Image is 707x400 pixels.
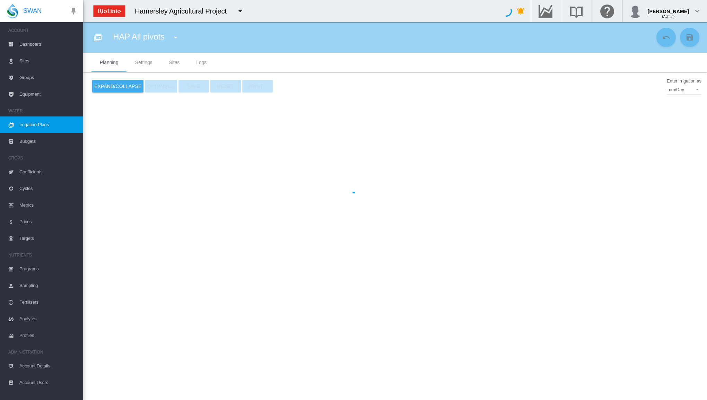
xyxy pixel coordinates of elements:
div: HAP All pivots [107,28,191,47]
md-icon: Search the knowledge base [568,7,585,15]
span: NUTRIENTS [8,250,78,261]
span: Prices [19,214,78,230]
span: Equipment [19,86,78,103]
span: Dashboard [19,36,78,53]
img: profile.jpg [628,4,642,18]
md-icon: icon-menu-down [172,33,180,42]
button: icon-menu-down [233,4,247,18]
img: ZPXdBAAAAAElFTkSuQmCC [90,2,128,20]
span: ADMINISTRATION [8,347,78,358]
md-icon: Go to the Data Hub [537,7,554,15]
span: Profiles [19,327,78,344]
md-icon: icon-pin [69,7,78,15]
span: Cycles [19,180,78,197]
button: icon-bell-ring [514,4,528,18]
span: ACCOUNT [8,25,78,36]
span: WATER [8,105,78,116]
md-icon: icon-calendar-multiple [94,33,102,42]
span: Sampling [19,277,78,294]
span: Metrics [19,197,78,214]
md-icon: icon-chevron-down [693,7,701,15]
button: Cancel Changes [656,28,676,47]
span: Budgets [19,133,78,150]
span: Programs [19,261,78,277]
span: SWAN [23,7,42,15]
span: CROPS [8,153,78,164]
div: Hamersley Agricultural Project [135,6,233,16]
span: Fertilisers [19,294,78,311]
span: Account Details [19,358,78,374]
md-icon: Click here for help [599,7,616,15]
span: Irrigation Plans [19,116,78,133]
md-icon: icon-bell-ring [517,7,525,15]
button: Click to go to full list of plans [91,31,105,44]
md-icon: icon-menu-down [236,7,244,15]
span: Sites [19,53,78,69]
span: Targets [19,230,78,247]
span: Analytes [19,311,78,327]
span: (Admin) [662,15,674,18]
div: [PERSON_NAME] [648,5,689,12]
span: Groups [19,69,78,86]
img: SWAN-Landscape-Logo-Colour-drop.png [7,4,18,18]
span: Coefficients [19,164,78,180]
md-icon: icon-undo [662,33,670,42]
button: icon-menu-down [169,31,183,44]
span: Account Users [19,374,78,391]
button: Save Changes [680,28,699,47]
md-icon: icon-content-save [686,33,694,42]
